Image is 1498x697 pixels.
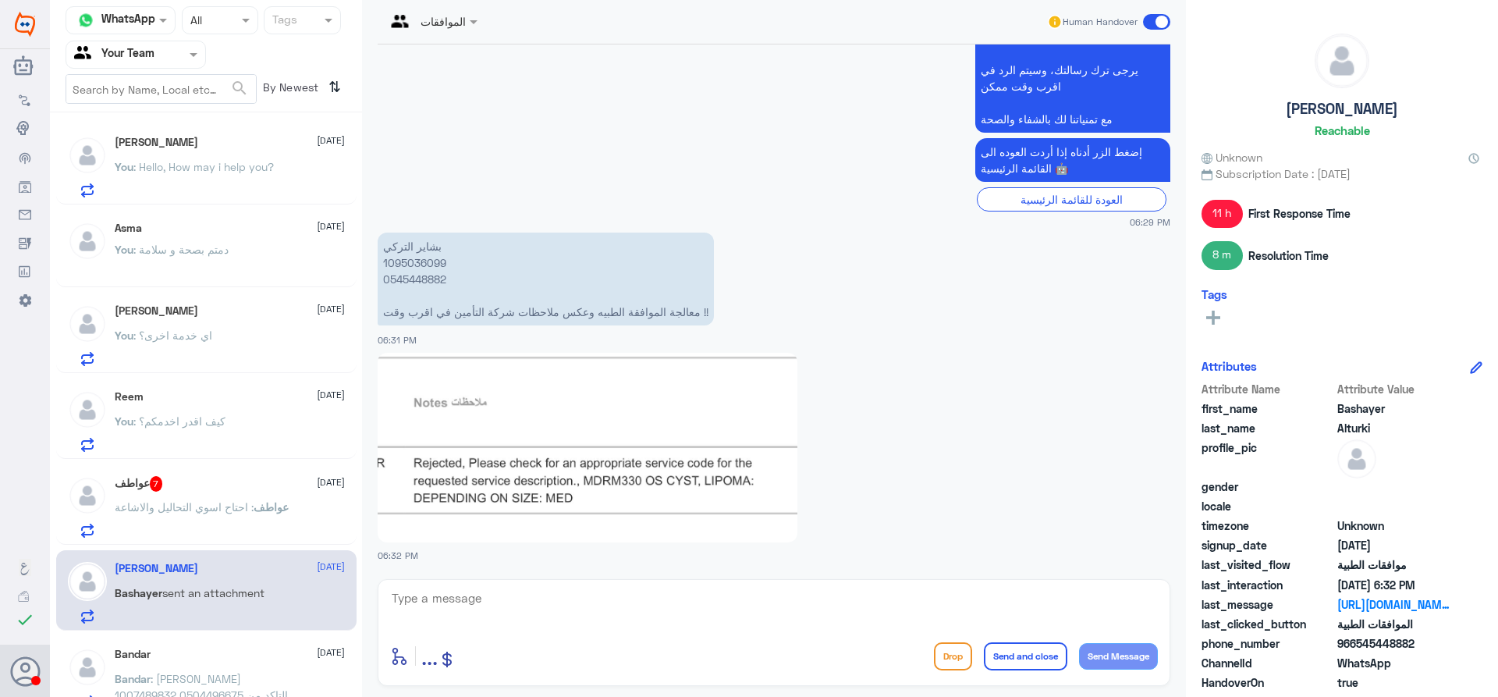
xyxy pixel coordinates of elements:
[1337,596,1450,613] a: [URL][DOMAIN_NAME]
[230,79,249,98] span: search
[115,562,198,575] h5: Bashayer Alturki
[1337,674,1450,691] span: true
[133,414,225,428] span: : كيف اقدر اخدمكم؟
[1202,478,1334,495] span: gender
[257,74,322,105] span: By Newest
[68,562,107,601] img: defaultAdmin.png
[317,302,345,316] span: [DATE]
[1130,215,1170,229] span: 06:29 PM
[1315,34,1368,87] img: defaultAdmin.png
[133,160,274,173] span: : Hello, How may i help you?
[378,353,797,542] img: 1136622647951271.jpg
[115,243,133,256] span: You
[115,304,198,318] h5: faisal abdullah
[1337,557,1450,573] span: موافقات الطبية
[1202,537,1334,553] span: signup_date
[1337,478,1450,495] span: null
[115,648,151,661] h5: Bandar
[68,304,107,343] img: defaultAdmin.png
[162,586,264,599] span: sent an attachment
[1202,517,1334,534] span: timezone
[68,390,107,429] img: defaultAdmin.png
[1337,517,1450,534] span: Unknown
[1202,439,1334,475] span: profile_pic
[317,645,345,660] span: [DATE]
[1202,635,1334,652] span: phone_number
[1337,635,1450,652] span: 966545448882
[934,642,972,670] button: Drop
[1202,400,1334,417] span: first_name
[317,475,345,489] span: [DATE]
[68,648,107,687] img: defaultAdmin.png
[1202,287,1227,301] h6: Tags
[1202,616,1334,632] span: last_clicked_button
[115,390,144,404] h5: Reem
[378,335,417,345] span: 06:31 PM
[133,243,229,256] span: : دمتم بصحة و سلامة
[1202,674,1334,691] span: HandoverOn
[1202,165,1482,182] span: Subscription Date : [DATE]
[984,642,1067,670] button: Send and close
[230,76,249,101] button: search
[1202,420,1334,436] span: last_name
[115,672,151,685] span: Bandar
[68,476,107,515] img: defaultAdmin.png
[975,138,1170,182] p: 8/10/2025, 6:29 PM
[1202,241,1243,269] span: 8 m
[16,610,34,629] i: check
[115,222,142,235] h5: Asma
[328,74,341,100] i: ⇅
[1248,205,1351,222] span: First Response Time
[1286,100,1398,118] h5: [PERSON_NAME]
[68,136,107,175] img: defaultAdmin.png
[270,11,297,31] div: Tags
[66,75,256,103] input: Search by Name, Local etc…
[115,500,254,514] span: : احتاح اسوي التحاليل والاشاعة
[1202,596,1334,613] span: last_message
[1202,655,1334,671] span: ChannelId
[1202,557,1334,573] span: last_visited_flow
[74,9,98,32] img: whatsapp.png
[115,414,133,428] span: You
[1337,577,1450,593] span: 2025-10-08T15:32:10.628Z
[1202,577,1334,593] span: last_interaction
[1202,149,1262,165] span: Unknown
[1337,420,1450,436] span: Alturki
[977,187,1166,212] div: العودة للقائمة الرئيسية
[317,219,345,233] span: [DATE]
[378,550,418,560] span: 06:32 PM
[317,133,345,148] span: [DATE]
[1337,498,1450,514] span: null
[115,476,163,492] h5: عواطف
[150,476,163,492] span: 7
[1202,498,1334,514] span: locale
[1337,400,1450,417] span: Bashayer
[1202,359,1257,373] h6: Attributes
[1337,655,1450,671] span: 2
[1202,200,1243,228] span: 11 h
[421,638,438,674] button: ...
[317,388,345,402] span: [DATE]
[1337,616,1450,632] span: الموافقات الطبية
[1079,643,1158,670] button: Send Message
[115,136,198,149] h5: Shabna Mariyam
[15,12,35,37] img: Widebot Logo
[10,656,40,686] button: Avatar
[1063,15,1138,29] span: Human Handover
[115,586,162,599] span: Bashayer
[254,500,289,514] span: عواطف
[1248,247,1329,264] span: Resolution Time
[133,329,212,342] span: : اي خدمة اخرى؟
[115,160,133,173] span: You
[317,560,345,574] span: [DATE]
[1202,381,1334,397] span: Attribute Name
[74,43,98,66] img: yourTeam.svg
[421,642,438,670] span: ...
[1337,439,1376,478] img: defaultAdmin.png
[378,233,714,325] p: 8/10/2025, 6:31 PM
[1337,381,1450,397] span: Attribute Value
[1337,537,1450,553] span: 2025-10-07T19:01:13.952Z
[1315,123,1370,137] h6: Reachable
[68,222,107,261] img: defaultAdmin.png
[115,329,133,342] span: You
